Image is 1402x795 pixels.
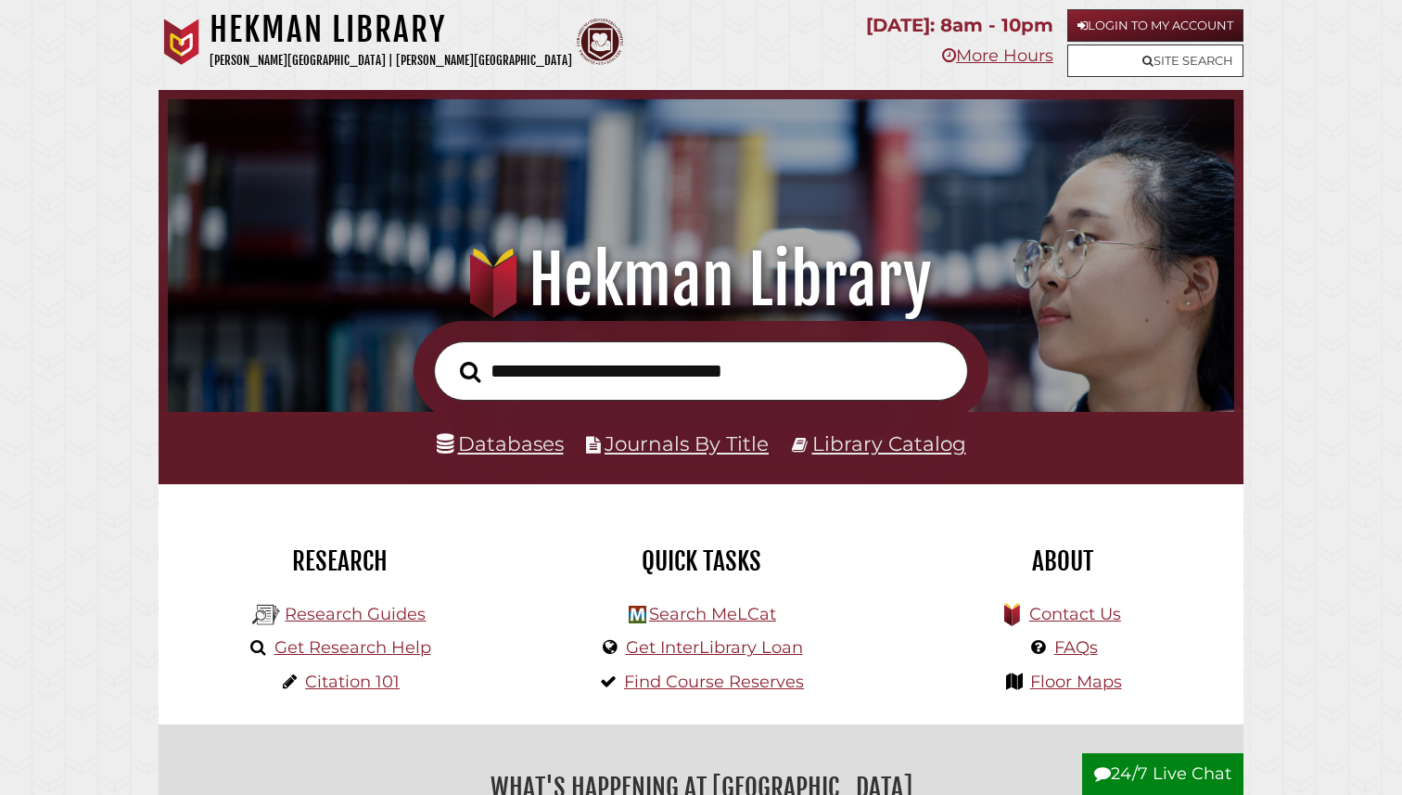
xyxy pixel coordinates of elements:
[252,601,280,629] img: Hekman Library Logo
[189,239,1214,321] h1: Hekman Library
[1067,45,1243,77] a: Site Search
[534,545,868,577] h2: Quick Tasks
[605,431,769,455] a: Journals By Title
[305,672,400,692] a: Citation 101
[866,9,1053,42] p: [DATE]: 8am - 10pm
[624,672,804,692] a: Find Course Reserves
[1029,604,1121,624] a: Contact Us
[210,9,572,50] h1: Hekman Library
[1030,672,1122,692] a: Floor Maps
[896,545,1230,577] h2: About
[274,637,431,658] a: Get Research Help
[942,45,1053,66] a: More Hours
[812,431,966,455] a: Library Catalog
[210,50,572,71] p: [PERSON_NAME][GEOGRAPHIC_DATA] | [PERSON_NAME][GEOGRAPHIC_DATA]
[577,19,623,65] img: Calvin Theological Seminary
[626,637,803,658] a: Get InterLibrary Loan
[649,604,776,624] a: Search MeLCat
[285,604,426,624] a: Research Guides
[1054,637,1098,658] a: FAQs
[629,606,646,623] img: Hekman Library Logo
[172,545,506,577] h2: Research
[159,19,205,65] img: Calvin University
[437,431,564,455] a: Databases
[1067,9,1243,42] a: Login to My Account
[451,356,490,389] button: Search
[460,360,480,382] i: Search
